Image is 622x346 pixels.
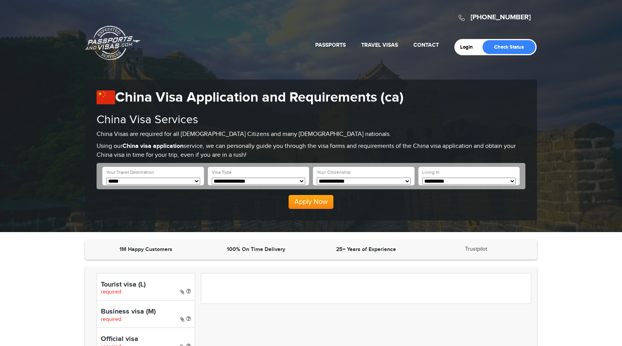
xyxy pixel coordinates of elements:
[361,42,398,48] a: Travel Visas
[122,142,184,150] strong: China visa application
[471,13,531,22] a: [PHONE_NUMBER]
[97,89,525,106] h1: China Visa Application and Requirements (ca)
[317,169,351,176] label: Your Citizenship
[106,169,154,176] label: Your Travel Destination
[289,195,333,209] button: Apply Now
[315,42,346,48] a: Passports
[180,317,184,322] i: Paper Visa
[101,336,191,343] h4: Official visa
[97,114,525,126] h2: China Visa Services
[85,25,140,60] a: Passports & [DOMAIN_NAME]
[97,142,525,160] p: Using our service, we can personally guide you through the visa forms and requirements of the Chi...
[119,246,172,253] strong: 1M Happy Customers
[101,316,121,322] span: required
[101,281,191,289] h4: Tourist visa (L)
[227,246,285,253] strong: 100% On Time Delivery
[180,289,184,295] i: Paper Visa
[422,169,440,176] label: Living In
[465,246,487,252] a: Trustpilot
[101,289,121,295] span: required
[101,308,191,316] h4: Business visa (M)
[212,169,232,176] label: Visa Type
[336,246,396,253] strong: 25+ Years of Experience
[483,40,535,54] a: Check Status
[460,44,478,50] a: Login
[413,42,439,48] a: Contact
[97,130,525,139] p: China Visas are required for all [DEMOGRAPHIC_DATA] Citizens and many [DEMOGRAPHIC_DATA] nationals.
